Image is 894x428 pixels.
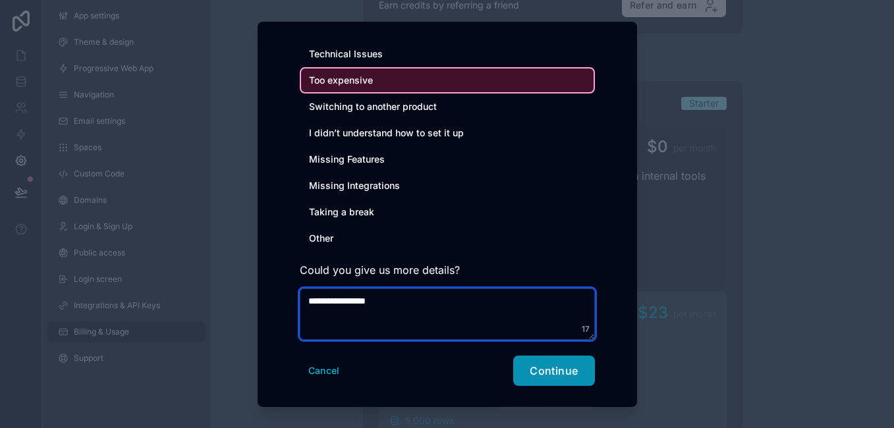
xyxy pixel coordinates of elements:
div: Taking a break [300,199,595,225]
span: Continue [530,364,578,377]
div: Missing Features [300,146,595,173]
div: Missing Integrations [300,173,595,199]
div: Switching to another product [300,94,595,120]
div: Too expensive [300,67,595,94]
div: Technical Issues [300,41,595,67]
h3: Could you give us more details? [300,262,595,278]
div: I didn’t understand how to set it up [300,120,595,146]
button: Cancel [300,360,349,381]
button: Continue [513,356,594,386]
div: Other [300,225,595,252]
